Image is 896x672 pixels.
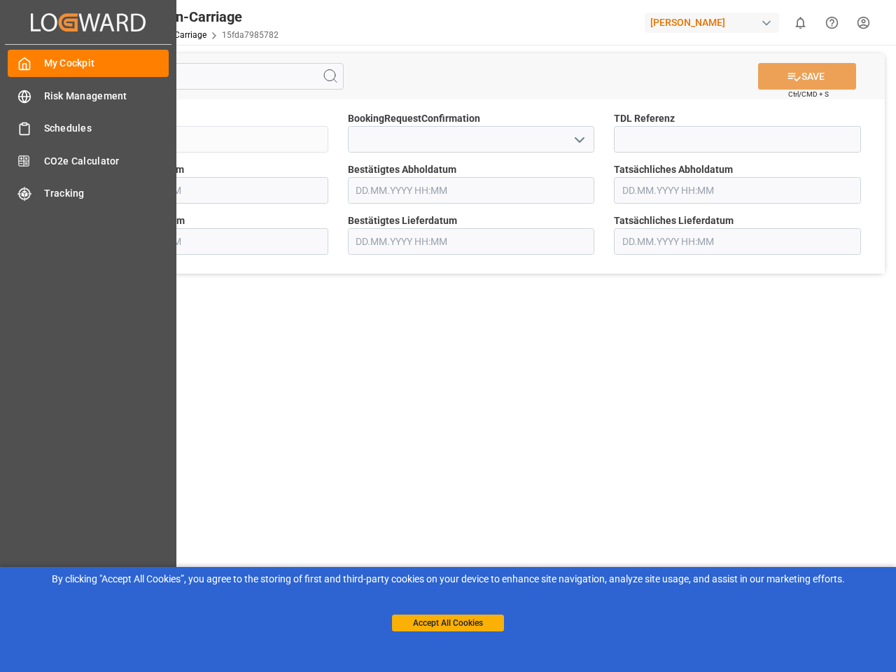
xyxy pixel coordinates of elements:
span: Ctrl/CMD + S [788,89,829,99]
span: TDL Referenz [614,111,675,126]
span: Tatsächliches Abholdatum [614,162,733,177]
a: CO2e Calculator [8,147,169,174]
button: SAVE [758,63,856,90]
button: [PERSON_NAME] [645,9,785,36]
a: Tracking [8,180,169,207]
button: open menu [568,129,589,150]
input: DD.MM.YYYY HH:MM [348,228,595,255]
button: Accept All Cookies [392,615,504,631]
a: Risk Management [8,82,169,109]
span: Bestätigtes Lieferdatum [348,213,457,228]
input: DD.MM.YYYY HH:MM [81,228,328,255]
span: Bestätigtes Abholdatum [348,162,456,177]
button: Help Center [816,7,848,38]
span: CO2e Calculator [44,154,169,169]
span: Tatsächliches Lieferdatum [614,213,734,228]
button: show 0 new notifications [785,7,816,38]
span: BookingRequestConfirmation [348,111,480,126]
input: DD.MM.YYYY HH:MM [81,177,328,204]
input: DD.MM.YYYY HH:MM [348,177,595,204]
span: My Cockpit [44,56,169,71]
div: [PERSON_NAME] [645,13,779,33]
input: DD.MM.YYYY HH:MM [614,228,861,255]
a: Schedules [8,115,169,142]
input: Search Fields [64,63,344,90]
a: My Cockpit [8,50,169,77]
span: Risk Management [44,89,169,104]
input: DD.MM.YYYY HH:MM [614,177,861,204]
span: Schedules [44,121,169,136]
div: By clicking "Accept All Cookies”, you agree to the storing of first and third-party cookies on yo... [10,572,886,587]
span: Tracking [44,186,169,201]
